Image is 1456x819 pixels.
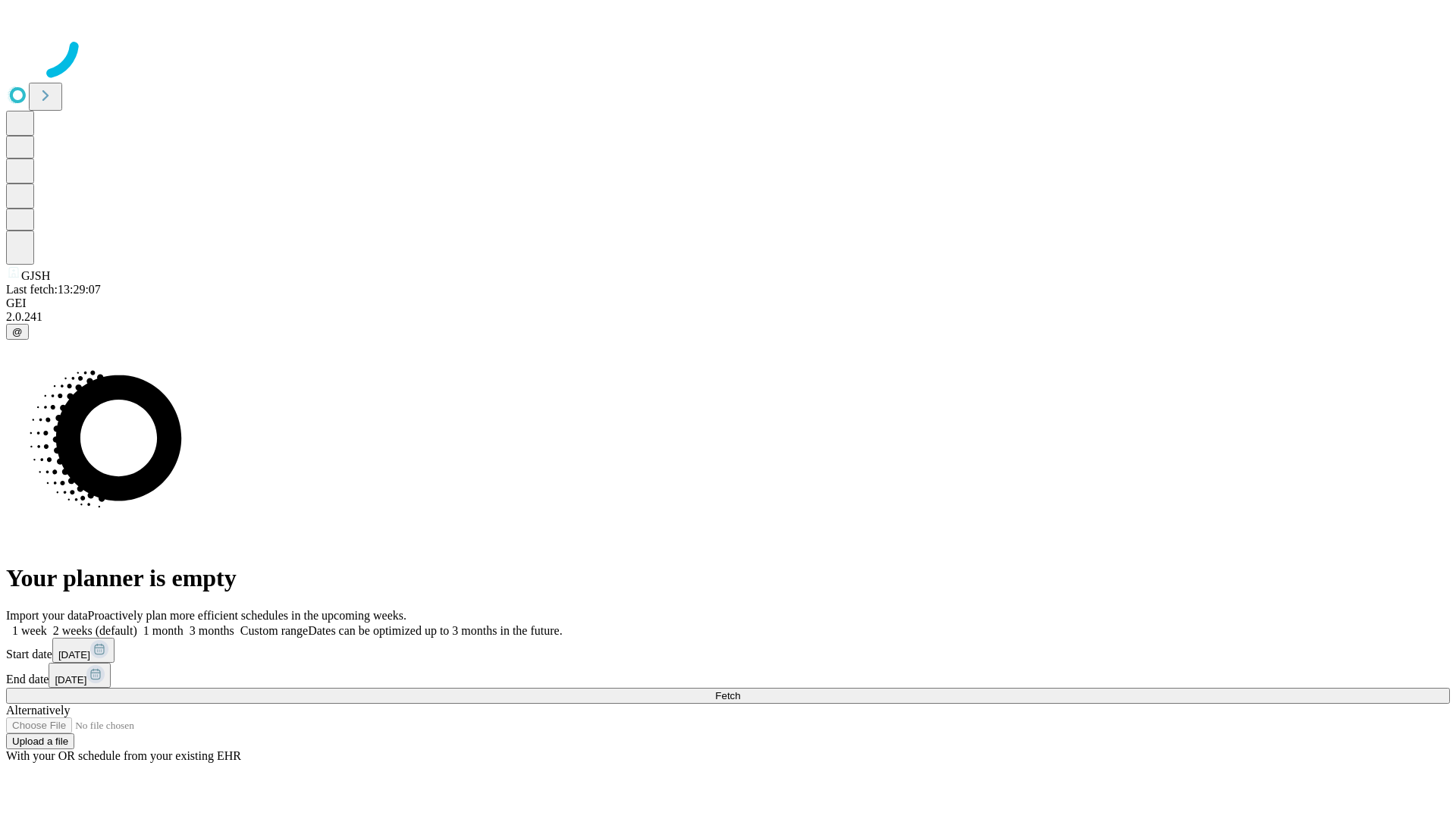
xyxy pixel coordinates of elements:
[6,749,241,762] span: With your OR schedule from your existing EHR
[143,624,184,637] span: 1 month
[240,624,308,637] span: Custom range
[12,326,23,337] span: @
[6,283,101,296] span: Last fetch: 13:29:07
[6,733,74,749] button: Upload a file
[21,269,50,282] span: GJSH
[6,324,29,340] button: @
[715,690,740,701] span: Fetch
[6,704,70,717] span: Alternatively
[6,310,1450,324] div: 2.0.241
[308,624,562,637] span: Dates can be optimized up to 3 months in the future.
[6,688,1450,704] button: Fetch
[6,638,1450,663] div: Start date
[6,297,1450,310] div: GEI
[6,609,88,622] span: Import your data
[6,564,1450,592] h1: Your planner is empty
[6,663,1450,688] div: End date
[88,609,406,622] span: Proactively plan more efficient schedules in the upcoming weeks.
[190,624,234,637] span: 3 months
[49,663,111,688] button: [DATE]
[55,674,86,686] span: [DATE]
[12,624,47,637] span: 1 week
[58,649,90,661] span: [DATE]
[52,638,115,663] button: [DATE]
[53,624,137,637] span: 2 weeks (default)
